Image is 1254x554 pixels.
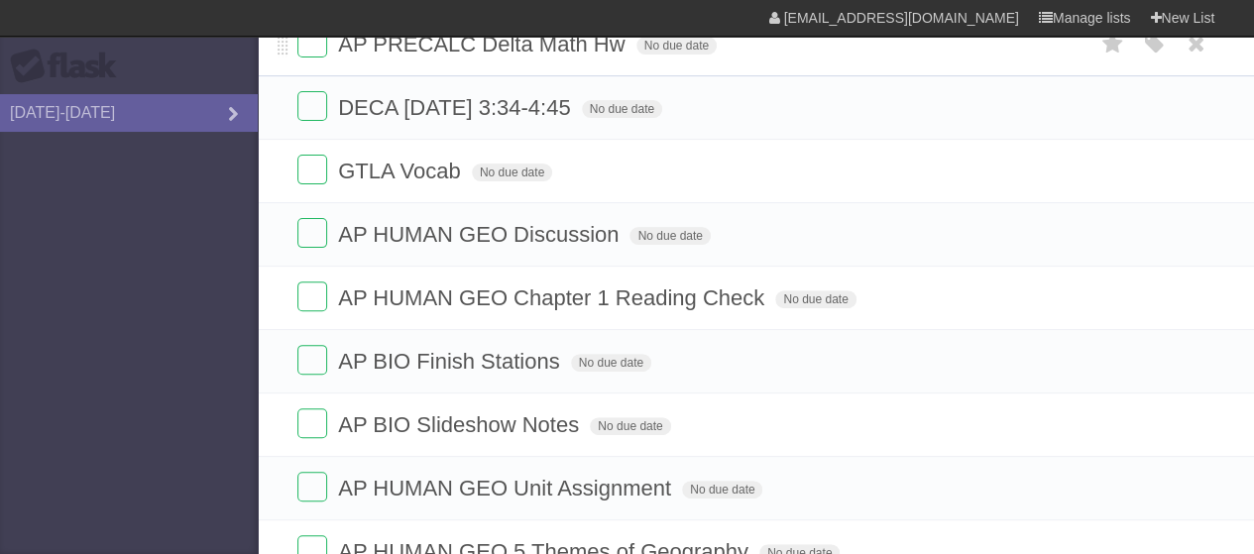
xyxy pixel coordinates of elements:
[297,345,327,375] label: Done
[338,349,564,374] span: AP BIO Finish Stations
[297,155,327,184] label: Done
[297,91,327,121] label: Done
[629,227,710,245] span: No due date
[297,472,327,501] label: Done
[297,281,327,311] label: Done
[636,37,717,55] span: No due date
[297,28,327,57] label: Done
[338,222,624,247] span: AP HUMAN GEO Discussion
[775,290,855,308] span: No due date
[338,32,629,56] span: AP PRECALC Delta Math Hw
[10,49,129,84] div: Flask
[682,481,762,499] span: No due date
[590,417,670,435] span: No due date
[338,476,676,500] span: AP HUMAN GEO Unit Assignment
[582,100,662,118] span: No due date
[297,408,327,438] label: Done
[338,159,466,183] span: GTLA Vocab
[472,164,552,181] span: No due date
[297,218,327,248] label: Done
[338,412,584,437] span: AP BIO Slideshow Notes
[1093,28,1131,60] label: Star task
[338,285,769,310] span: AP HUMAN GEO Chapter 1 Reading Check
[338,95,575,120] span: DECA [DATE] 3:34-4:45
[571,354,651,372] span: No due date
